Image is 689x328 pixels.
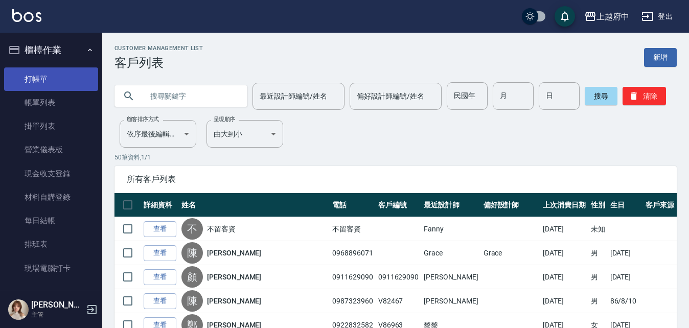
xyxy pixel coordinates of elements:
[144,269,176,285] a: 查看
[4,37,98,63] button: 櫃檯作業
[421,265,480,289] td: [PERSON_NAME]
[8,299,29,320] img: Person
[588,289,608,313] td: 男
[4,114,98,138] a: 掛單列表
[12,9,41,22] img: Logo
[207,296,261,306] a: [PERSON_NAME]
[588,217,608,241] td: 未知
[608,289,644,313] td: 86/8/10
[421,217,480,241] td: Fanny
[421,289,480,313] td: [PERSON_NAME]
[376,193,422,217] th: 客戶編號
[144,293,176,309] a: 查看
[141,193,179,217] th: 詳細資料
[643,193,677,217] th: 客戶來源
[181,218,203,240] div: 不
[31,310,83,319] p: 主管
[114,153,677,162] p: 50 筆資料, 1 / 1
[4,209,98,232] a: 每日結帳
[608,265,644,289] td: [DATE]
[588,265,608,289] td: 男
[330,217,376,241] td: 不留客資
[4,138,98,161] a: 營業儀表板
[580,6,633,27] button: 上越府中
[608,193,644,217] th: 生日
[623,87,666,105] button: 清除
[4,67,98,91] a: 打帳單
[4,232,98,256] a: 排班表
[114,56,203,70] h3: 客戶列表
[596,10,629,23] div: 上越府中
[376,265,422,289] td: 0911629090
[376,289,422,313] td: V82467
[330,193,376,217] th: 電話
[127,115,159,123] label: 顧客排序方式
[114,45,203,52] h2: Customer Management List
[644,48,677,67] a: 新增
[540,217,588,241] td: [DATE]
[637,7,677,26] button: 登出
[207,248,261,258] a: [PERSON_NAME]
[181,242,203,264] div: 陳
[207,224,236,234] a: 不留客資
[540,241,588,265] td: [DATE]
[127,174,664,184] span: 所有客戶列表
[4,91,98,114] a: 帳單列表
[4,256,98,280] a: 現場電腦打卡
[4,284,98,311] button: 預約管理
[555,6,575,27] button: save
[421,241,480,265] td: Grace
[206,120,283,148] div: 由大到小
[540,265,588,289] td: [DATE]
[588,241,608,265] td: 男
[31,300,83,310] h5: [PERSON_NAME]
[585,87,617,105] button: 搜尋
[481,193,540,217] th: 偏好設計師
[143,82,239,110] input: 搜尋關鍵字
[588,193,608,217] th: 性別
[481,241,540,265] td: Grace
[120,120,196,148] div: 依序最後編輯時間
[144,221,176,237] a: 查看
[540,289,588,313] td: [DATE]
[330,241,376,265] td: 0968896071
[421,193,480,217] th: 最近設計師
[540,193,588,217] th: 上次消費日期
[330,289,376,313] td: 0987323960
[181,266,203,288] div: 顏
[181,290,203,312] div: 陳
[330,265,376,289] td: 0911629090
[207,272,261,282] a: [PERSON_NAME]
[4,162,98,185] a: 現金收支登錄
[214,115,235,123] label: 呈現順序
[608,241,644,265] td: [DATE]
[179,193,330,217] th: 姓名
[4,185,98,209] a: 材料自購登錄
[144,245,176,261] a: 查看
